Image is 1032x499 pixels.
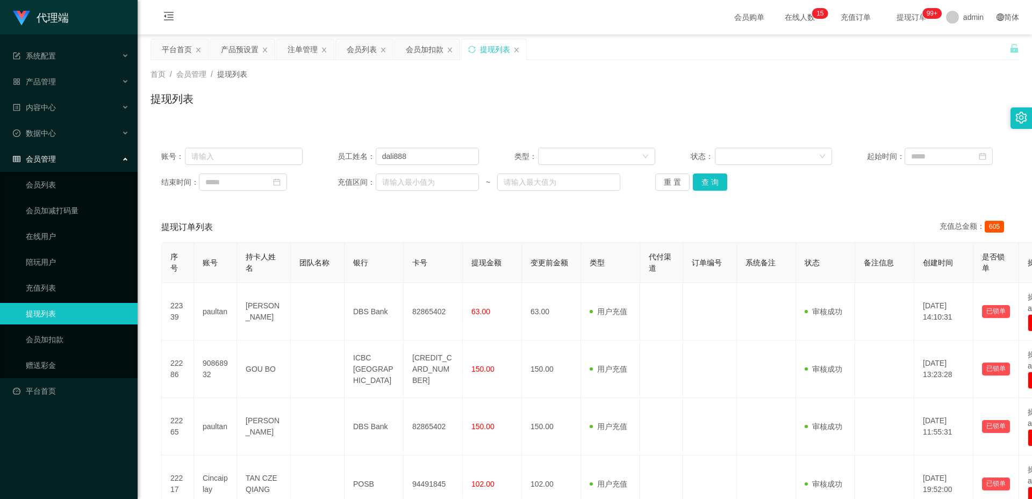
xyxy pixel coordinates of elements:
[150,91,193,107] h1: 提现列表
[376,173,479,191] input: 请输入最小值为
[380,47,386,53] i: 图标: close
[26,251,129,273] a: 陪玩用户
[590,422,627,431] span: 用户充值
[194,341,237,398] td: 90868932
[26,200,129,221] a: 会员加减打码量
[693,173,727,191] button: 查 询
[471,480,494,488] span: 102.00
[203,258,218,267] span: 账号
[26,226,129,247] a: 在线用户
[1015,112,1027,124] i: 图标: setting
[805,307,842,316] span: 审核成功
[522,283,581,341] td: 63.00
[13,155,20,163] i: 图标: table
[299,258,329,267] span: 团队名称
[412,258,427,267] span: 卡号
[246,252,276,272] span: 持卡人姓名
[805,480,842,488] span: 审核成功
[13,52,56,60] span: 系统配置
[982,305,1010,318] button: 已锁单
[940,221,1008,234] div: 充值总金额：
[13,78,20,85] i: 图标: appstore-o
[471,422,494,431] span: 150.00
[514,151,539,162] span: 类型：
[404,398,463,455] td: 82865402
[13,77,56,86] span: 产品管理
[13,380,129,402] a: 图标: dashboard平台首页
[162,341,194,398] td: 22286
[982,420,1010,433] button: 已锁单
[26,355,129,376] a: 赠送彩金
[194,398,237,455] td: paultan
[37,1,69,35] h1: 代理端
[805,258,820,267] span: 状态
[162,398,194,455] td: 22265
[161,177,199,188] span: 结束时间：
[161,151,185,162] span: 账号：
[237,341,291,398] td: GOU BO
[982,363,1010,375] button: 已锁单
[979,153,986,160] i: 图标: calendar
[195,47,202,53] i: 图标: close
[835,13,876,21] span: 充值订单
[468,46,476,53] i: 图标: sync
[13,129,56,138] span: 数据中心
[590,258,605,267] span: 类型
[13,11,30,26] img: logo.9652507e.png
[262,47,268,53] i: 图标: close
[914,341,973,398] td: [DATE] 13:23:28
[13,155,56,163] span: 会员管理
[161,221,213,234] span: 提现订单列表
[864,258,894,267] span: 备注信息
[480,39,510,60] div: 提现列表
[162,39,192,60] div: 平台首页
[273,178,281,186] i: 图标: calendar
[982,252,1005,272] span: 是否锁单
[513,47,520,53] i: 图标: close
[447,47,453,53] i: 图标: close
[522,341,581,398] td: 150.00
[471,365,494,373] span: 150.00
[345,341,404,398] td: ICBC [GEOGRAPHIC_DATA]
[237,398,291,455] td: [PERSON_NAME]
[406,39,443,60] div: 会员加扣款
[13,103,56,112] span: 内容中心
[982,478,1010,490] button: 已锁单
[170,252,178,272] span: 序号
[237,283,291,341] td: [PERSON_NAME]
[655,173,690,191] button: 重 置
[816,8,820,19] p: 1
[353,258,368,267] span: 银行
[590,365,627,373] span: 用户充值
[691,151,715,162] span: 状态：
[26,329,129,350] a: 会员加扣款
[26,303,129,324] a: 提现列表
[26,277,129,299] a: 充值列表
[820,8,824,19] p: 5
[805,365,842,373] span: 审核成功
[779,13,820,21] span: 在线人数
[985,221,1004,233] span: 605
[176,70,206,78] span: 会员管理
[13,104,20,111] i: 图标: profile
[522,398,581,455] td: 150.00
[338,151,375,162] span: 员工姓名：
[1009,44,1019,53] i: 图标: unlock
[13,52,20,60] i: 图标: form
[914,398,973,455] td: [DATE] 11:55:31
[347,39,377,60] div: 会员列表
[221,39,259,60] div: 产品预设置
[471,307,490,316] span: 63.00
[321,47,327,53] i: 图标: close
[13,13,69,21] a: 代理端
[479,177,497,188] span: ~
[404,283,463,341] td: 82865402
[211,70,213,78] span: /
[692,258,722,267] span: 订单编号
[345,398,404,455] td: DBS Bank
[819,153,826,161] i: 图标: down
[376,148,479,165] input: 请输入
[997,13,1004,21] i: 图标: global
[642,153,649,161] i: 图标: down
[217,70,247,78] span: 提现列表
